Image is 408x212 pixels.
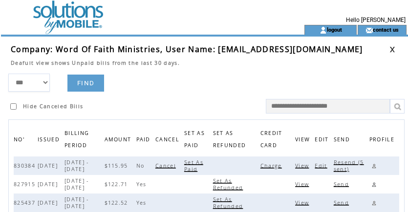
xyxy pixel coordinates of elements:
[155,162,178,168] a: Cancel
[327,26,342,33] a: logout
[260,127,282,154] span: CREDIT CARD
[67,75,104,92] a: FIND
[346,17,406,23] span: Hello [PERSON_NAME]
[184,127,205,154] span: SET AS PAID
[295,199,311,206] span: Click to view this bill
[184,159,203,172] a: Set As Paid
[136,181,149,188] span: Yes
[23,103,83,110] span: Hide Canceled Bills
[38,162,60,169] span: [DATE]
[14,162,38,169] span: 830384
[38,134,62,148] span: ISSUED
[295,162,311,169] span: Click to view this bill
[184,159,203,173] span: Click to set this bill as paid
[14,199,38,206] span: 825437
[155,162,178,169] span: Click to cancel this bill
[334,159,364,172] a: Resend (5 sent)
[14,134,27,148] span: NO'
[260,162,284,168] a: Charge
[105,181,130,188] span: $122.71
[64,130,89,148] a: BILLING PERIOD
[213,196,246,210] span: Click to set this bill as refunded
[334,159,364,173] span: Click to send this bill to cutomer's email, the number is indicated how many times it already sent
[295,181,311,188] span: Click to view this bill
[369,134,397,148] span: PROFILE
[38,199,60,206] span: [DATE]
[320,26,327,34] img: account_icon.gif
[64,159,89,173] span: [DATE] - [DATE]
[373,26,399,33] a: contact us
[64,127,89,154] span: BILLING PERIOD
[136,162,147,169] span: No
[136,199,149,206] span: Yes
[38,136,62,142] a: ISSUED
[213,196,246,209] a: Set As Refunded
[315,134,331,148] span: EDIT
[334,181,351,187] a: Send
[334,181,351,188] span: Click to send this bill to cutomer's email
[295,134,312,148] span: VIEW
[334,199,351,206] span: Click to send this bill to cutomer's email
[64,177,89,191] span: [DATE] - [DATE]
[105,199,130,206] span: $122.52
[369,161,379,171] a: Edit profile
[136,136,153,142] a: PAID
[136,134,153,148] span: PAID
[315,162,329,168] a: Edit
[14,181,38,188] span: 827915
[213,177,246,190] a: Set As Refunded
[105,136,134,142] a: AMOUNT
[369,198,379,208] a: Edit profile
[365,26,373,34] img: contact_us_icon.gif
[213,127,249,154] span: SET AS REFUNDED
[315,162,329,169] span: Click to edit this bill
[334,134,352,148] span: Send the bill to the customer's email
[11,59,180,66] span: Deafult view shows Unpaid bills from the last 30 days.
[369,180,379,189] a: Edit profile
[260,162,284,169] span: Click to charge this bill
[11,44,363,55] span: Company: Word Of Faith Ministries, User Name: [EMAIL_ADDRESS][DOMAIN_NAME]
[334,199,351,205] a: Send
[64,196,89,210] span: [DATE] - [DATE]
[38,181,60,188] span: [DATE]
[155,134,182,148] span: CANCEL
[295,181,311,187] a: View
[295,162,311,168] a: View
[14,136,27,142] a: NO'
[295,199,311,205] a: View
[105,162,130,169] span: $115.95
[105,134,134,148] span: AMOUNT
[213,177,246,191] span: Click to set this bill as refunded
